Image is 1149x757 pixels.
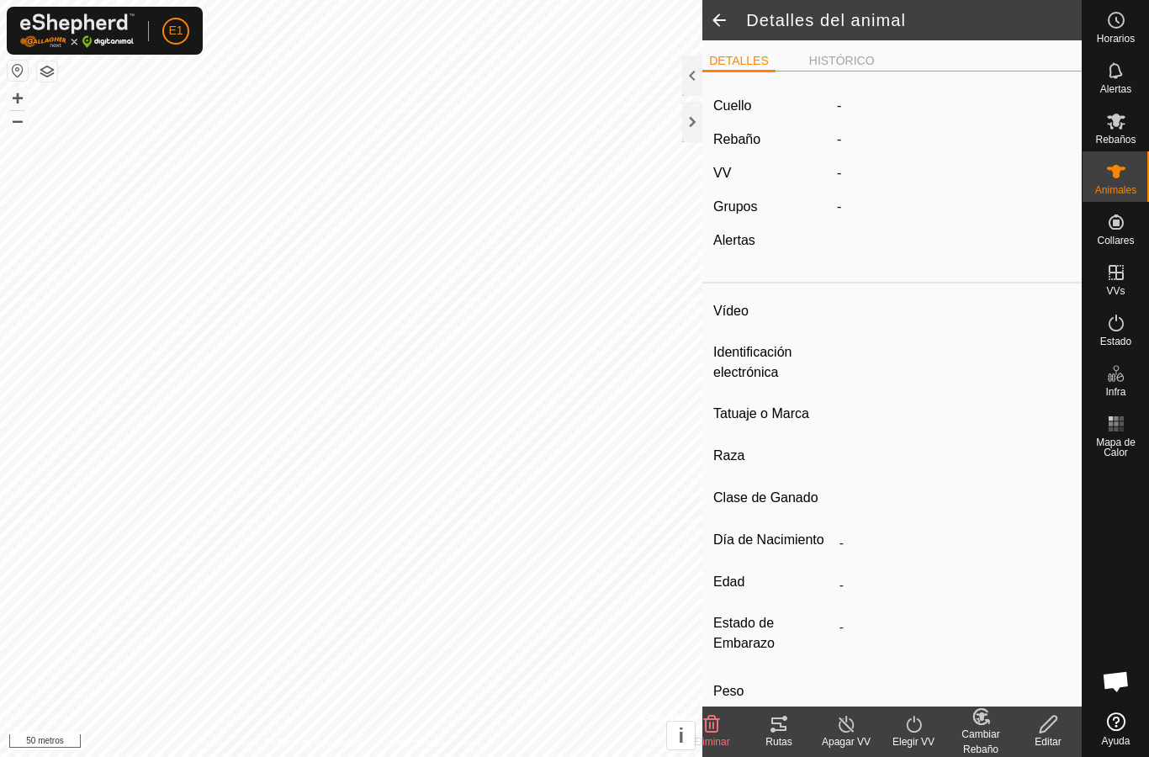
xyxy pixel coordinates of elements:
font: VVs [1106,285,1125,297]
font: Día de Nacimiento [713,532,824,547]
font: + [12,87,24,109]
font: Estado de Embarazo [713,616,775,650]
font: Elegir VV [892,736,935,748]
font: Rebaños [1095,134,1136,146]
font: HISTÓRICO [809,54,875,67]
font: Horarios [1097,33,1135,45]
font: Política de Privacidad [264,737,361,749]
font: Cuello [713,98,751,113]
font: Tatuaje o Marca [713,406,809,421]
font: Edad [713,574,744,589]
font: VV [713,166,731,180]
font: i [678,724,684,747]
font: Mapa de Calor [1096,437,1136,458]
font: Eliminar [693,736,729,748]
font: Rutas [765,736,792,748]
button: + [8,88,28,109]
font: – [12,109,23,131]
button: – [8,110,28,130]
button: Capas del Mapa [37,61,57,82]
button: i [667,722,695,749]
img: Logotipo de Gallagher [20,13,135,48]
font: Vídeo [713,304,749,318]
font: Clase de Ganado [713,490,818,505]
font: Ayuda [1102,735,1130,747]
font: Collares [1097,235,1134,246]
font: Contáctenos [382,737,438,749]
font: Animales [1095,184,1136,196]
font: Identificación electrónica [713,345,792,379]
button: Restablecer Mapa [8,61,28,81]
div: Chat abierto [1091,656,1141,707]
font: Alertas [713,233,755,247]
a: Política de Privacidad [264,735,361,750]
font: DETALLES [709,54,769,67]
font: Editar [1035,736,1061,748]
font: Peso [713,684,744,698]
font: Raza [713,448,744,463]
font: - [837,132,841,146]
font: - [837,199,841,214]
font: Infra [1105,386,1125,398]
font: Rebaño [713,132,760,146]
a: Contáctenos [382,735,438,750]
font: Detalles del animal [746,11,906,29]
font: - [837,98,841,113]
a: Ayuda [1083,706,1149,753]
font: Cambiar Rebaño [961,728,999,755]
font: - [837,166,841,180]
font: E1 [168,24,183,37]
font: Apagar VV [822,736,871,748]
font: Alertas [1100,83,1131,95]
font: Estado [1100,336,1131,347]
font: Grupos [713,199,757,214]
